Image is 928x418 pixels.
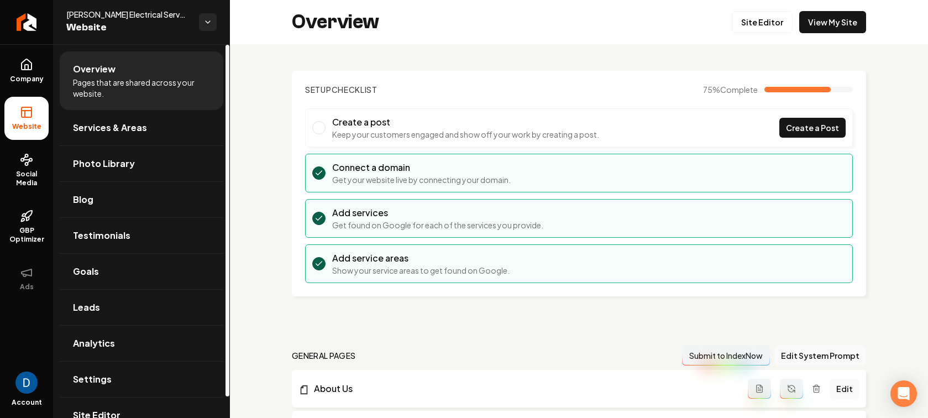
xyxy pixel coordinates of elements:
a: Analytics [60,326,223,361]
button: Add admin page prompt [748,379,771,399]
span: Testimonials [73,229,130,242]
img: David Rice [15,372,38,394]
p: Get found on Google for each of the services you provide. [332,220,543,231]
span: Ads [15,283,38,291]
span: Services & Areas [73,121,147,134]
button: Ads [4,257,49,300]
span: Complete [720,85,758,95]
h3: Add services [332,206,543,220]
a: Settings [60,362,223,397]
h3: Add service areas [332,252,510,265]
h2: Checklist [305,84,378,95]
p: Show your service areas to get found on Google. [332,265,510,276]
p: Get your website live by connecting your domain. [332,174,511,185]
span: Company [6,75,48,83]
button: Open user button [15,372,38,394]
img: Rebolt Logo [17,13,37,31]
span: Social Media [4,170,49,187]
span: 75 % [703,84,758,95]
button: Edit System Prompt [774,346,866,365]
h2: Overview [292,11,379,33]
h2: general pages [292,350,356,361]
a: Site Editor [732,11,793,33]
span: Create a Post [786,122,839,134]
span: GBP Optimizer [4,226,49,244]
span: [PERSON_NAME] Electrical Services [66,9,190,20]
a: View My Site [799,11,866,33]
a: Leads [60,290,223,325]
span: Photo Library [73,157,135,170]
span: Goals [73,265,99,278]
h3: Create a post [332,116,599,129]
p: Keep your customers engaged and show off your work by creating a post. [332,129,599,140]
a: Blog [60,182,223,217]
a: Photo Library [60,146,223,181]
h3: Connect a domain [332,161,511,174]
button: Submit to IndexNow [682,346,770,365]
span: Leads [73,301,100,314]
a: GBP Optimizer [4,201,49,253]
a: About Us [298,382,748,395]
span: Analytics [73,337,115,350]
span: Pages that are shared across your website. [73,77,210,99]
span: Website [8,122,46,131]
a: Social Media [4,144,49,196]
span: Account [12,398,42,407]
span: Website [66,20,190,35]
a: Testimonials [60,218,223,253]
span: Settings [73,373,112,386]
span: Overview [73,62,116,76]
span: Blog [73,193,93,206]
a: Edit [830,379,859,399]
div: Open Intercom Messenger [890,380,917,407]
span: Setup [305,85,332,95]
a: Create a Post [779,118,846,138]
a: Services & Areas [60,110,223,145]
a: Company [4,49,49,92]
a: Goals [60,254,223,289]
